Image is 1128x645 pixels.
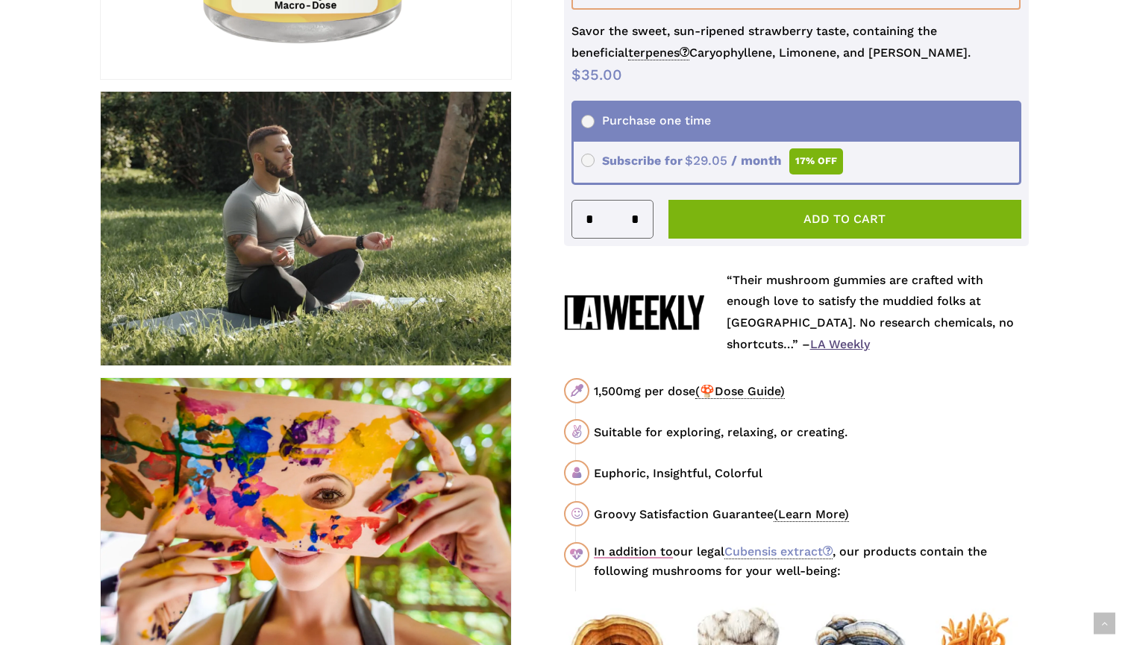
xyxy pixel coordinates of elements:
[598,201,627,238] input: Product quantity
[724,544,833,559] a: Cubensis extract
[594,505,1028,523] div: Groovy Satisfaction Guarantee
[628,45,689,60] span: terpenes
[1094,613,1115,635] a: Back to top
[581,113,711,128] span: Purchase one time
[594,382,1028,400] div: 1,500mg per dose
[731,153,782,168] span: / month
[581,154,843,168] span: Subscribe for
[668,200,1021,239] button: Add to cart
[571,66,581,84] span: $
[594,464,1028,482] div: Euphoric, Insightful, Colorful
[594,544,673,559] u: In addition to
[810,337,870,351] a: LA Weekly
[571,66,622,84] bdi: 35.00
[685,153,693,168] span: $
[695,384,785,399] span: (🍄Dose Guide)
[564,295,704,330] img: La Weekly Logo
[727,270,1029,356] p: “Their mushroom gummies are crafted with enough love to satisfy the muddied folks at [GEOGRAPHIC_...
[594,542,1028,581] div: our legal , our products contain the following mushrooms for your well-being:
[594,423,1028,441] div: Suitable for exploring, relaxing, or creating.
[774,507,849,522] span: (Learn More)
[571,21,1021,64] p: Savor the sweet, sun-ripened strawberry taste, containing the beneficial Caryophyllene, Limonene,...
[685,153,727,168] span: 29.05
